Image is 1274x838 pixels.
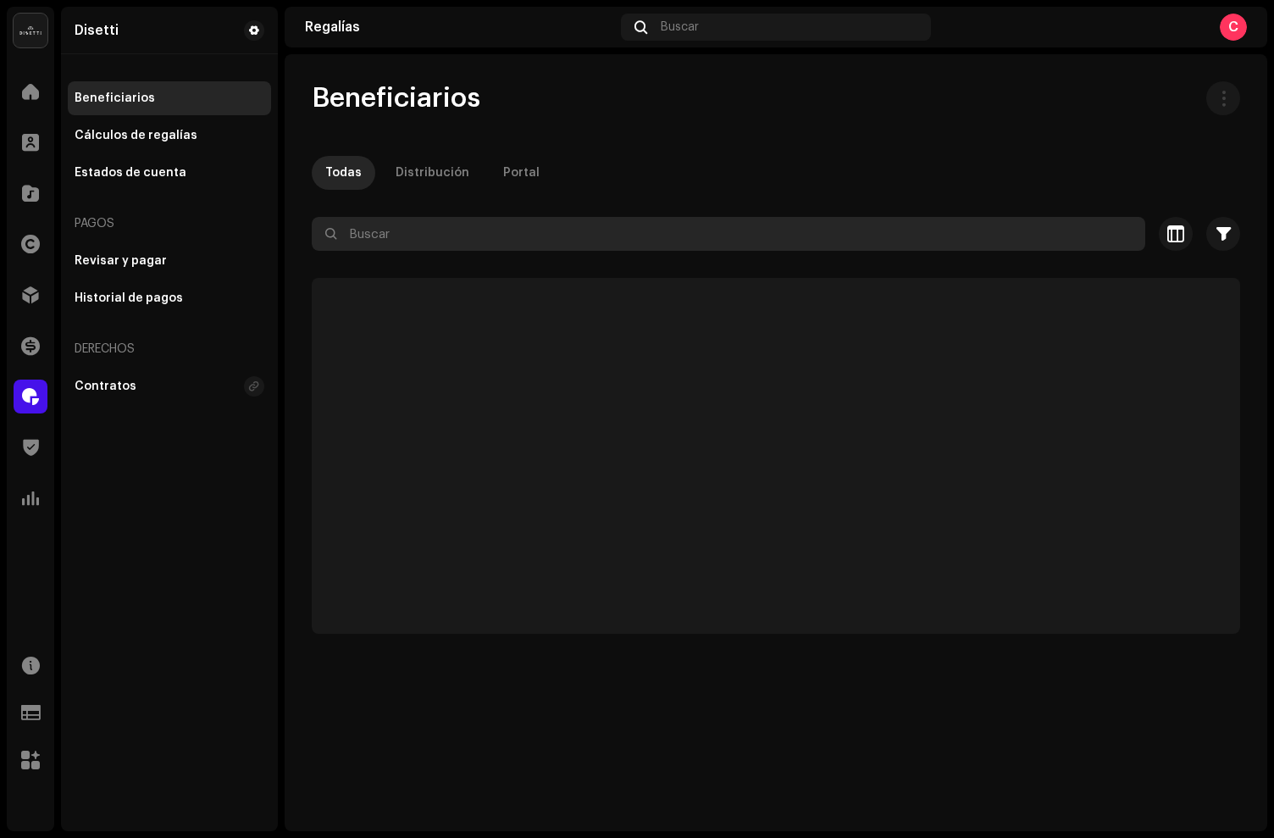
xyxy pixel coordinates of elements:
div: Regalías [305,20,614,34]
span: Buscar [661,20,699,34]
re-m-nav-item: Contratos [68,369,271,403]
re-m-nav-item: Estados de cuenta [68,156,271,190]
div: Revisar y pagar [75,254,167,268]
div: Disetti [75,24,119,37]
div: Contratos [75,380,136,393]
div: Todas [325,156,362,190]
input: Buscar [312,217,1145,251]
div: Historial de pagos [75,291,183,305]
div: Portal [503,156,540,190]
re-m-nav-item: Beneficiarios [68,81,271,115]
re-a-nav-header: Derechos [68,329,271,369]
div: Beneficiarios [75,92,155,105]
div: Distribución [396,156,469,190]
div: Estados de cuenta [75,166,186,180]
span: Beneficiarios [312,81,480,115]
re-m-nav-item: Cálculos de regalías [68,119,271,153]
img: 02a7c2d3-3c89-4098-b12f-2ff2945c95ee [14,14,47,47]
div: Cálculos de regalías [75,129,197,142]
re-m-nav-item: Revisar y pagar [68,244,271,278]
div: C [1220,14,1247,41]
re-a-nav-header: Pagos [68,203,271,244]
re-m-nav-item: Historial de pagos [68,281,271,315]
